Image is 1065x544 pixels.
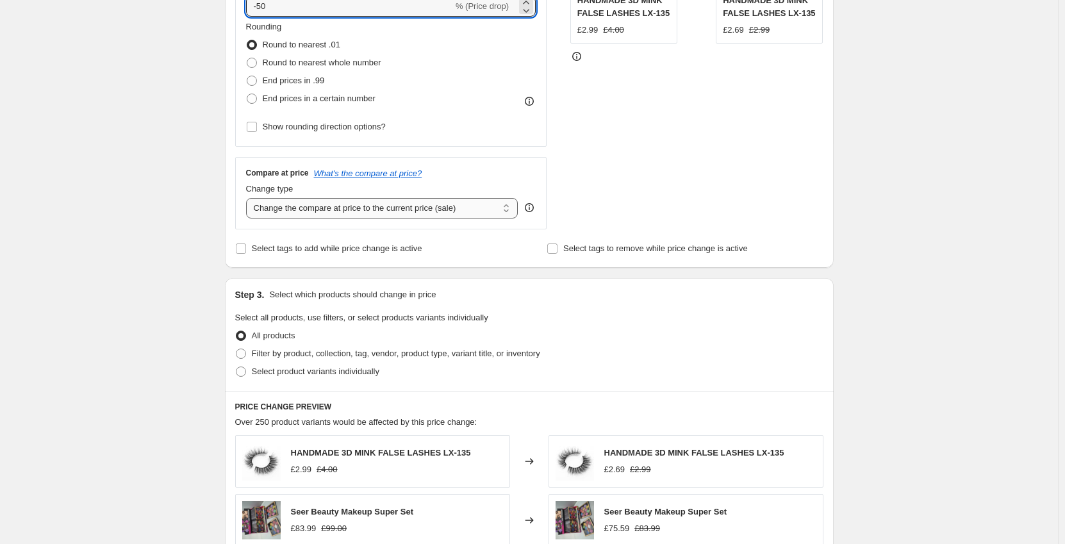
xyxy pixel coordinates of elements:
[723,25,744,35] span: £2.69
[246,184,293,194] span: Change type
[252,367,379,376] span: Select product variants individually
[246,22,282,31] span: Rounding
[252,243,422,253] span: Select tags to add while price change is active
[291,465,312,474] span: £2.99
[235,288,265,301] h2: Step 3.
[314,169,422,178] button: What's the compare at price?
[246,168,309,178] h3: Compare at price
[604,448,784,457] span: HANDMADE 3D MINK FALSE LASHES LX-135
[456,1,509,11] span: % (Price drop)
[291,448,471,457] span: HANDMADE 3D MINK FALSE LASHES LX-135
[263,122,386,131] span: Show rounding direction options?
[235,313,488,322] span: Select all products, use filters, or select products variants individually
[291,507,413,516] span: Seer Beauty Makeup Super Set
[291,523,317,533] span: £83.99
[317,465,338,474] span: £4.00
[749,25,770,35] span: £2.99
[603,25,624,35] span: £4.00
[252,349,540,358] span: Filter by product, collection, tag, vendor, product type, variant title, or inventory
[252,331,295,340] span: All products
[242,501,281,540] img: 9_80x.png
[604,507,727,516] span: Seer Beauty Makeup Super Set
[235,402,823,412] h6: PRICE CHANGE PREVIEW
[556,501,594,540] img: 9_80x.png
[235,417,477,427] span: Over 250 product variants would be affected by this price change:
[263,58,381,67] span: Round to nearest whole number
[630,465,651,474] span: £2.99
[242,442,281,481] img: IMG_5628_1800x1800_91b4a2c4-1300-4936-9c86-7b0cf074a981_80x.webp
[604,465,625,474] span: £2.69
[563,243,748,253] span: Select tags to remove while price change is active
[263,76,325,85] span: End prices in .99
[577,25,599,35] span: £2.99
[604,523,630,533] span: £75.59
[269,288,436,301] p: Select which products should change in price
[523,201,536,214] div: help
[321,523,347,533] span: £99.00
[263,40,340,49] span: Round to nearest .01
[263,94,376,103] span: End prices in a certain number
[556,442,594,481] img: IMG_5628_1800x1800_91b4a2c4-1300-4936-9c86-7b0cf074a981_80x.webp
[634,523,660,533] span: £83.99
